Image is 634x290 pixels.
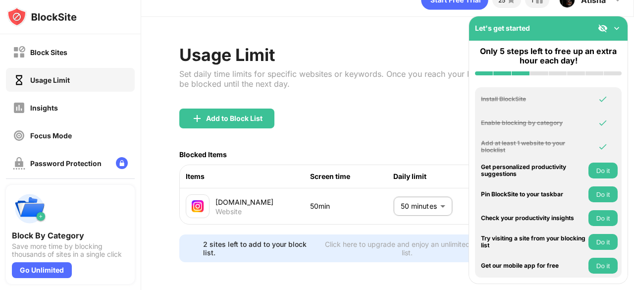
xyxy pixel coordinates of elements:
[598,142,608,152] img: omni-check.svg
[475,24,530,32] div: Let's get started
[475,47,622,65] div: Only 5 steps left to free up an extra hour each day!
[13,157,25,170] img: password-protection-off.svg
[30,131,72,140] div: Focus Mode
[481,215,586,222] div: Check your productivity insights
[588,234,618,250] button: Do it
[12,231,129,240] div: Block By Category
[598,94,608,104] img: omni-check.svg
[30,104,58,112] div: Insights
[13,129,25,142] img: focus-off.svg
[598,118,608,128] img: omni-check.svg
[179,45,529,65] div: Usage Limit
[588,186,618,202] button: Do it
[179,150,227,159] div: Blocked Items
[116,157,128,169] img: lock-menu.svg
[481,96,586,103] div: Install BlockSite
[481,235,586,249] div: Try visiting a site from your blocking list
[481,119,586,126] div: Enable blocking by category
[30,48,67,57] div: Block Sites
[30,76,70,84] div: Usage Limit
[598,23,608,33] img: eye-not-visible.svg
[30,159,102,168] div: Password Protection
[401,201,436,212] p: 50 minutes
[13,74,25,86] img: time-usage-on.svg
[588,210,618,226] button: Do it
[612,23,622,33] img: omni-setup-toggle.svg
[481,262,586,269] div: Get our mobile app for free
[393,171,476,182] div: Daily limit
[322,240,492,257] div: Click here to upgrade and enjoy an unlimited block list.
[310,171,393,182] div: Screen time
[13,102,25,114] img: insights-off.svg
[206,115,263,122] div: Add to Block List
[12,262,72,278] div: Go Unlimited
[7,7,77,27] img: logo-blocksite.svg
[310,201,393,212] div: 50min
[12,242,129,258] div: Save more time by blocking thousands of sites in a single click
[192,200,204,212] img: favicons
[481,164,586,178] div: Get personalized productivity suggestions
[588,258,618,274] button: Do it
[186,171,310,182] div: Items
[13,46,25,58] img: block-off.svg
[12,191,48,227] img: push-categories.svg
[481,191,586,198] div: Pin BlockSite to your taskbar
[588,163,618,178] button: Do it
[203,240,316,257] div: 2 sites left to add to your block list.
[215,207,242,216] div: Website
[215,197,310,207] div: [DOMAIN_NAME]
[481,140,586,154] div: Add at least 1 website to your blocklist
[179,69,529,89] div: Set daily time limits for specific websites or keywords. Once you reach your limit, access will b...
